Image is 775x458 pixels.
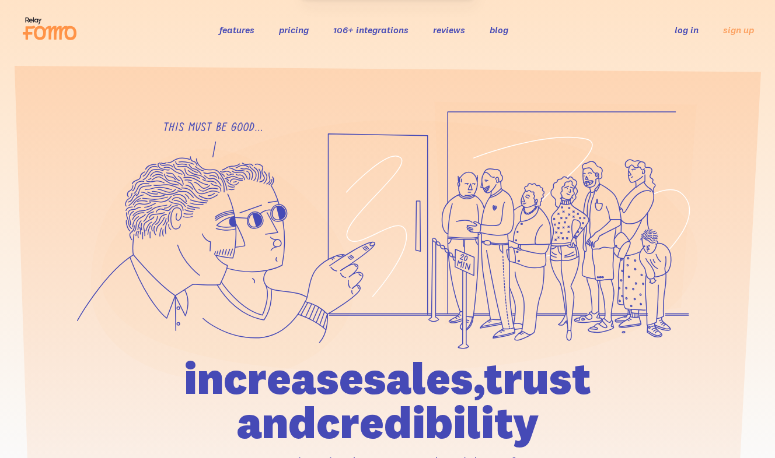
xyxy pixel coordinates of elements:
[130,356,645,445] h1: increase sales, trust and credibility
[219,24,254,36] a: features
[433,24,465,36] a: reviews
[723,24,754,36] a: sign up
[279,24,309,36] a: pricing
[333,24,409,36] a: 106+ integrations
[490,24,508,36] a: blog
[675,24,699,36] a: log in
